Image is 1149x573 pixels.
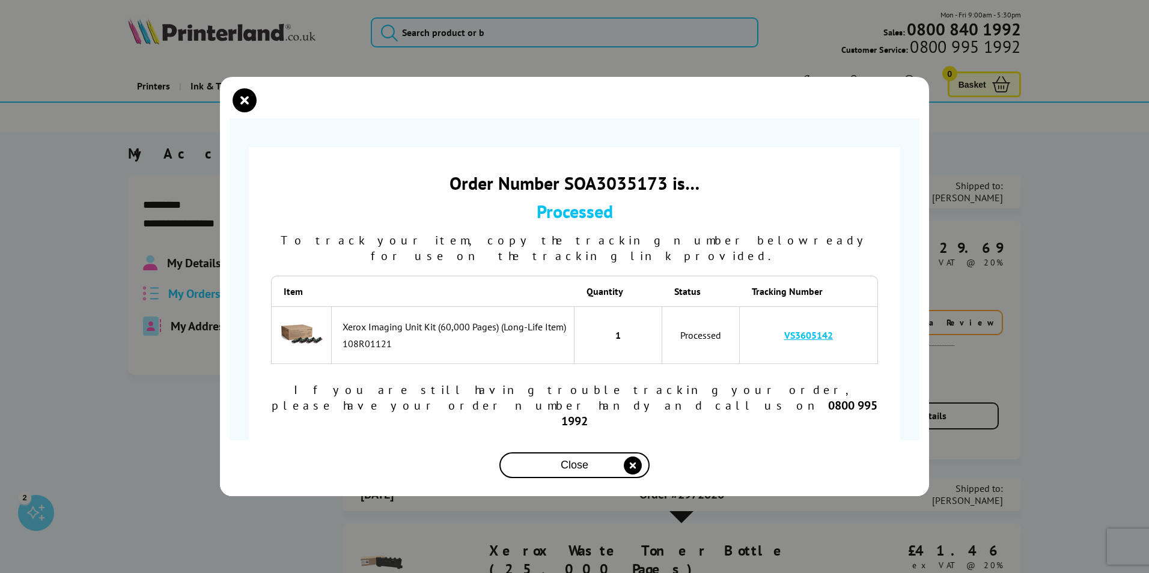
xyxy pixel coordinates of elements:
b: 0800 995 1992 [561,398,877,429]
span: To track your item, copy the tracking number below ready for use on the tracking link provided. [281,232,869,264]
th: Tracking Number [740,276,878,306]
div: 108R01121 [343,338,568,350]
a: VS3605142 [784,329,833,341]
th: Quantity [574,276,662,306]
div: Order Number SOA3035173 is… [271,171,878,195]
div: If you are still having trouble tracking your order, please have your order number handy and call... [271,382,878,429]
th: Item [271,276,332,306]
span: Close [561,459,588,471]
td: Processed [662,306,740,364]
img: Xerox Imaging Unit Kit (60,000 Pages) (Long-Life Item) [281,313,323,355]
div: Xerox Imaging Unit Kit (60,000 Pages) (Long-Life Item) [343,321,568,333]
td: 1 [574,306,662,364]
button: close modal [499,452,650,478]
button: close modal [236,91,254,109]
div: Processed [271,199,878,223]
th: Status [662,276,740,306]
